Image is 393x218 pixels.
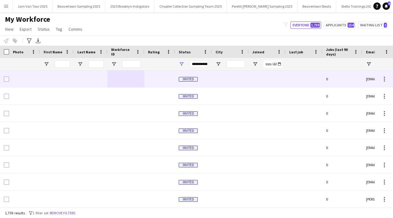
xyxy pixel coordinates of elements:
[322,139,362,156] div: 0
[289,50,303,54] span: Last job
[44,61,49,67] button: Open Filter Menu
[322,71,362,87] div: 0
[322,105,362,122] div: 0
[77,61,83,67] button: Open Filter Menu
[179,111,198,116] span: Invited
[179,128,198,133] span: Invited
[4,76,9,82] input: Row Selection is disabled for this row (unchecked)
[38,26,50,32] span: Status
[358,21,388,29] button: Waiting list1
[290,21,321,29] button: Everyone1,759
[348,23,354,28] span: 154
[252,50,264,54] span: Joined
[55,60,70,68] input: First Name Filter Input
[310,23,320,28] span: 1,759
[227,60,245,68] input: City Filter Input
[216,61,221,67] button: Open Filter Menu
[154,0,227,12] button: Chapter Collection Sampling Team 2025
[263,60,282,68] input: Joined Filter Input
[322,174,362,190] div: 0
[388,2,391,6] span: 6
[4,111,9,116] input: Row Selection is disabled for this row (unchecked)
[179,180,198,185] span: Invited
[4,128,9,133] input: Row Selection is disabled for this row (unchecked)
[179,77,198,82] span: Invited
[5,26,14,32] span: View
[322,88,362,105] div: 0
[4,179,9,185] input: Row Selection is disabled for this row (unchecked)
[227,0,298,12] button: Poretti [PERSON_NAME] Sampling 2025
[179,163,198,167] span: Invited
[366,61,372,67] button: Open Filter Menu
[216,50,223,54] span: City
[34,37,42,44] app-action-btn: Export XLSX
[17,25,34,33] a: Export
[33,211,49,215] span: 1 filter set
[148,50,160,54] span: Rating
[179,197,198,202] span: Invited
[88,60,104,68] input: Last Name Filter Input
[322,156,362,173] div: 0
[322,191,362,208] div: 0
[13,50,23,54] span: Photo
[111,61,117,67] button: Open Filter Menu
[44,50,62,54] span: First Name
[366,50,376,54] span: Email
[179,50,191,54] span: Status
[252,61,258,67] button: Open Filter Menu
[322,122,362,139] div: 0
[20,26,32,32] span: Export
[66,25,85,33] a: Comms
[179,94,198,99] span: Invited
[53,25,65,33] a: Tag
[35,25,52,33] a: Status
[324,21,356,29] button: Applicants154
[4,94,9,99] input: Row Selection is disabled for this row (unchecked)
[383,2,390,10] a: 6
[111,47,133,56] span: Workforce ID
[25,37,33,44] app-action-btn: Advanced filters
[336,0,379,12] button: Stella Trainings 2025
[53,0,105,12] button: Beavertown Sampling 2025
[56,26,62,32] span: Tag
[4,145,9,151] input: Row Selection is disabled for this row (unchecked)
[122,60,141,68] input: Workforce ID Filter Input
[179,146,198,150] span: Invited
[77,50,95,54] span: Last Name
[179,61,184,67] button: Open Filter Menu
[13,0,53,12] button: Jam Van Tour 2025
[326,47,351,56] span: Jobs (last 90 days)
[49,210,76,216] button: Remove filters
[4,162,9,168] input: Row Selection is disabled for this row (unchecked)
[298,0,336,12] button: Beavertown Beats
[384,23,387,28] span: 1
[105,0,154,12] button: 2025 Brooklyn Instigators
[68,26,82,32] span: Comms
[4,197,9,202] input: Row Selection is disabled for this row (unchecked)
[2,25,16,33] a: View
[5,15,50,24] span: My Workforce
